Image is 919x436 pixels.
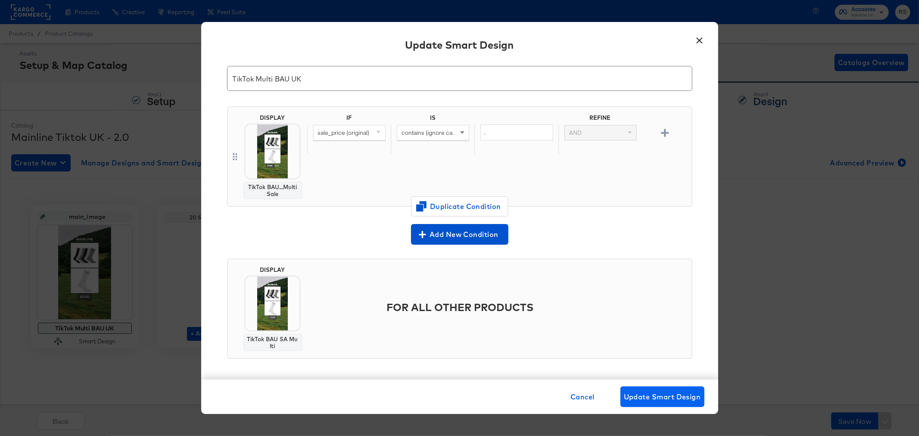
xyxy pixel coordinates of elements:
button: Update Smart Design [620,386,704,407]
input: Enter value [480,125,553,140]
img: oOOcR0T6Bc1CJ3z2BZ52FQ.jpg [246,125,299,178]
span: AND [569,129,582,137]
span: Update Smart Design [624,391,701,403]
span: Add New Condition [414,228,505,240]
button: Duplicate Condition [411,196,508,217]
div: Update Smart Design [405,37,514,52]
div: IS [391,114,474,125]
div: REFINE [558,114,642,125]
span: Cancel [570,391,595,403]
span: Duplicate Condition [418,200,502,212]
div: IF [307,114,391,125]
img: -CMuWSTRDvHo1uqHCjmfFw.jpg [246,277,299,330]
span: sale_price (original) [318,129,370,137]
span: contains (ignore case) [402,129,461,137]
button: Add New Condition [411,224,508,245]
div: TikTok BAU SA Multi [247,336,298,349]
div: DISPLAY [260,266,285,273]
input: My smart design [227,63,692,87]
button: Cancel [567,386,598,407]
div: DISPLAY [260,114,285,121]
div: FOR ALL OTHER PRODUCTS [307,287,688,327]
div: TikTok BAU...Multi Sale [247,184,298,197]
button: × [692,31,707,46]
